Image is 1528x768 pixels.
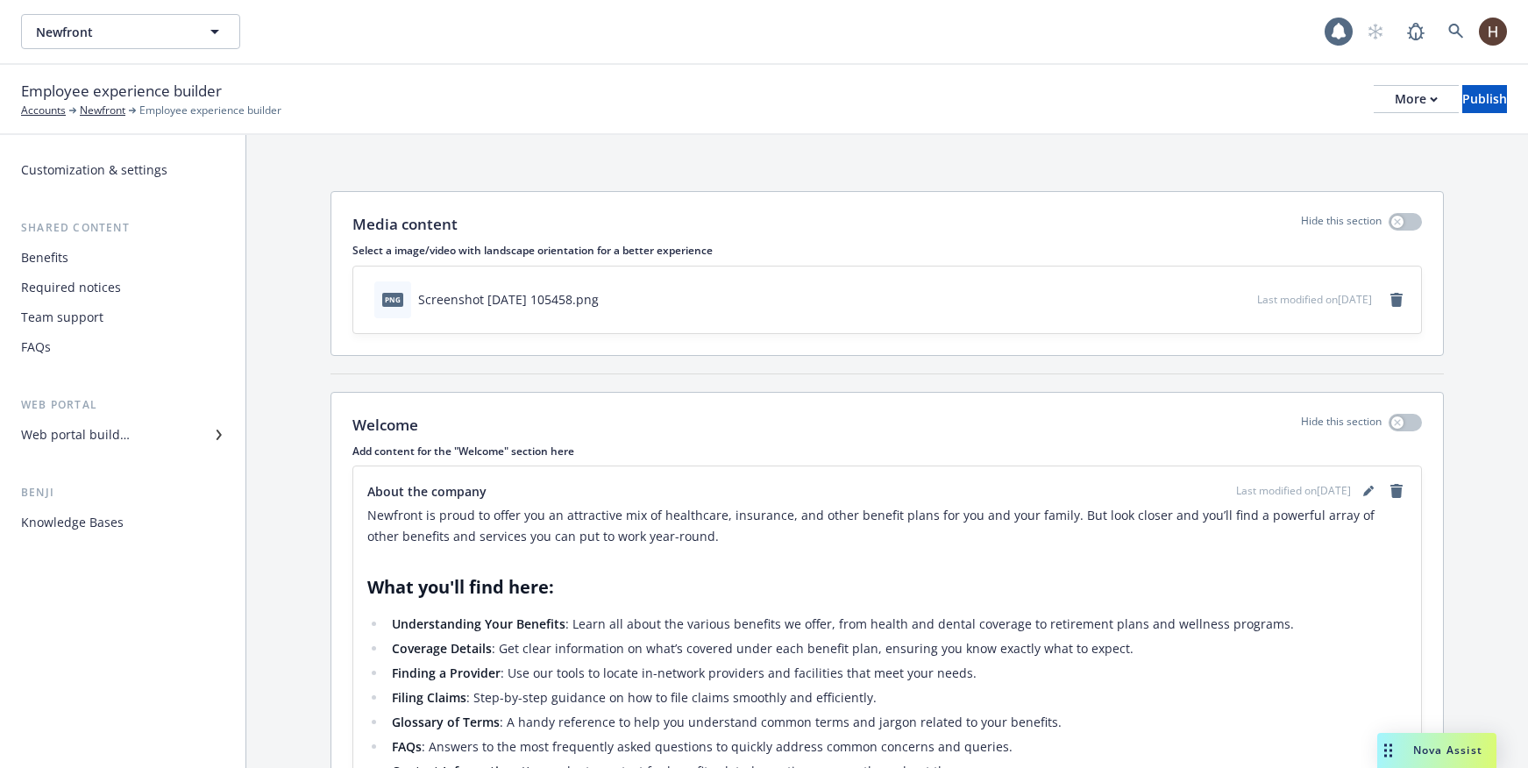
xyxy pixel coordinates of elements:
[1439,14,1474,49] a: Search
[21,421,130,449] div: Web portal builder
[139,103,281,118] span: Employee experience builder
[14,421,231,449] a: Web portal builder
[1301,213,1382,236] p: Hide this section
[387,687,1407,708] li: : Step-by-step guidance on how to file claims smoothly and efficiently.
[1257,292,1372,307] span: Last modified on [DATE]
[392,665,501,681] strong: Finding a Provider
[392,738,422,755] strong: FAQs
[352,243,1422,258] p: Select a image/video with landscape orientation for a better experience
[1479,18,1507,46] img: photo
[1358,480,1379,501] a: editPencil
[21,333,51,361] div: FAQs
[387,736,1407,757] li: : Answers to the most frequently asked questions to quickly address common concerns and queries.
[1377,733,1496,768] button: Nova Assist
[14,396,231,414] div: Web portal
[392,640,492,657] strong: Coverage Details
[21,14,240,49] button: Newfront
[21,103,66,118] a: Accounts
[387,712,1407,733] li: : A handy reference to help you understand common terms and jargon related to your benefits.
[14,333,231,361] a: FAQs
[352,414,418,437] p: Welcome
[352,213,458,236] p: Media content
[392,615,565,632] strong: Understanding Your Benefits
[1413,743,1482,757] span: Nova Assist
[1206,290,1220,309] button: download file
[387,663,1407,684] li: : Use our tools to locate in-network providers and facilities that meet your needs.
[21,508,124,537] div: Knowledge Bases
[21,274,121,302] div: Required notices
[1395,86,1438,112] div: More
[14,244,231,272] a: Benefits
[1386,480,1407,501] a: remove
[1386,289,1407,310] a: remove
[14,274,231,302] a: Required notices
[80,103,125,118] a: Newfront
[36,23,188,41] span: Newfront
[352,444,1422,459] p: Add content for the "Welcome" section here
[14,508,231,537] a: Knowledge Bases
[1398,14,1433,49] a: Report a Bug
[1358,14,1393,49] a: Start snowing
[392,714,500,730] strong: Glossary of Terms
[14,156,231,184] a: Customization & settings
[21,80,222,103] span: Employee experience builder
[367,505,1407,547] p: Newfront is proud to offer you an attractive mix of healthcare, insurance, and other benefit plan...
[21,303,103,331] div: Team support
[367,482,487,501] span: About the company
[387,614,1407,635] li: : Learn all about the various benefits we offer, from health and dental coverage to retirement pl...
[14,484,231,501] div: Benji
[1462,86,1507,112] div: Publish
[21,156,167,184] div: Customization & settings
[1377,733,1399,768] div: Drag to move
[1462,85,1507,113] button: Publish
[367,575,1407,600] h2: What you'll find here:
[392,689,466,706] strong: Filing Claims
[21,244,68,272] div: Benefits
[382,293,403,306] span: png
[387,638,1407,659] li: : Get clear information on what’s covered under each benefit plan, ensuring you know exactly what...
[1234,290,1250,309] button: preview file
[1236,483,1351,499] span: Last modified on [DATE]
[1301,414,1382,437] p: Hide this section
[14,219,231,237] div: Shared content
[1374,85,1459,113] button: More
[418,290,599,309] div: Screenshot [DATE] 105458.png
[14,303,231,331] a: Team support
